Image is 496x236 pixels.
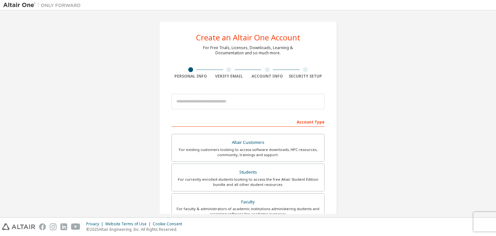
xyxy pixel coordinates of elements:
[50,223,57,230] img: instagram.svg
[2,223,35,230] img: altair_logo.svg
[86,227,186,232] p: © 2025 Altair Engineering, Inc. All Rights Reserved.
[176,198,320,207] div: Faculty
[171,116,325,127] div: Account Type
[176,206,320,217] div: For faculty & administrators of academic institutions administering students and accessing softwa...
[3,2,84,8] img: Altair One
[196,34,300,41] div: Create an Altair One Account
[176,168,320,177] div: Students
[153,221,186,227] div: Cookie Consent
[171,74,210,79] div: Personal Info
[86,221,105,227] div: Privacy
[203,45,293,56] div: For Free Trials, Licenses, Downloads, Learning & Documentation and so much more.
[176,147,320,157] div: For existing customers looking to access software downloads, HPC resources, community, trainings ...
[248,74,286,79] div: Account Info
[286,74,325,79] div: Security Setup
[71,223,80,230] img: youtube.svg
[39,223,46,230] img: facebook.svg
[176,138,320,147] div: Altair Customers
[60,223,67,230] img: linkedin.svg
[176,177,320,187] div: For currently enrolled students looking to access the free Altair Student Edition bundle and all ...
[210,74,248,79] div: Verify Email
[105,221,153,227] div: Website Terms of Use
